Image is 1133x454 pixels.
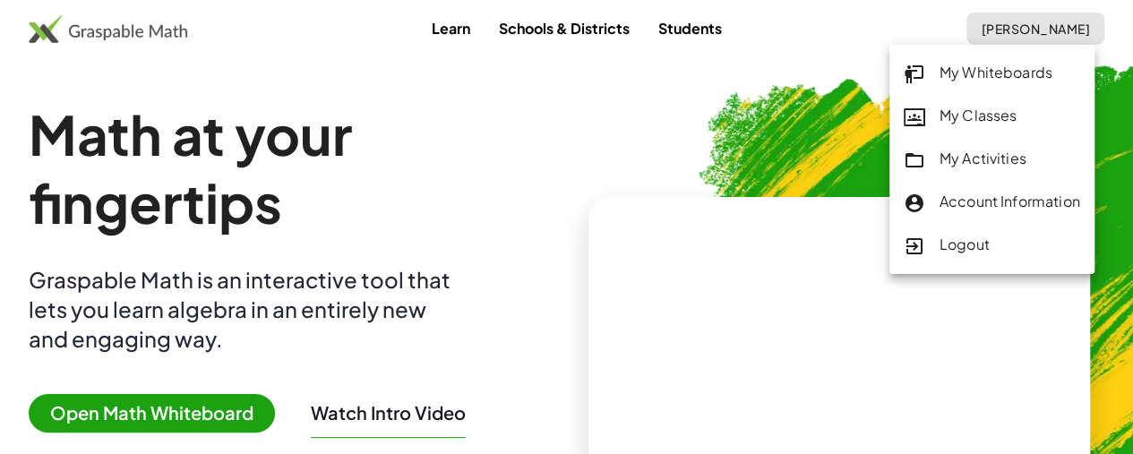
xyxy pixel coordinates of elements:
video: What is this? This is dynamic math notation. Dynamic math notation plays a central role in how Gr... [705,277,974,411]
h1: Math at your fingertips [29,100,560,236]
a: Schools & Districts [485,12,644,45]
button: Watch Intro Video [311,401,466,424]
div: Account Information [904,191,1080,214]
a: My Whiteboards [889,52,1094,95]
div: My Classes [904,105,1080,128]
div: Logout [904,234,1080,257]
a: Students [644,12,736,45]
div: My Whiteboards [904,62,1080,85]
span: [PERSON_NAME] [981,21,1090,37]
div: My Activities [904,148,1080,171]
a: Open Math Whiteboard [29,405,289,424]
a: My Classes [889,95,1094,138]
span: Open Math Whiteboard [29,394,275,433]
button: [PERSON_NAME] [966,13,1104,45]
a: My Activities [889,138,1094,181]
a: Learn [417,12,485,45]
div: Graspable Math is an interactive tool that lets you learn algebra in an entirely new and engaging... [29,265,459,354]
